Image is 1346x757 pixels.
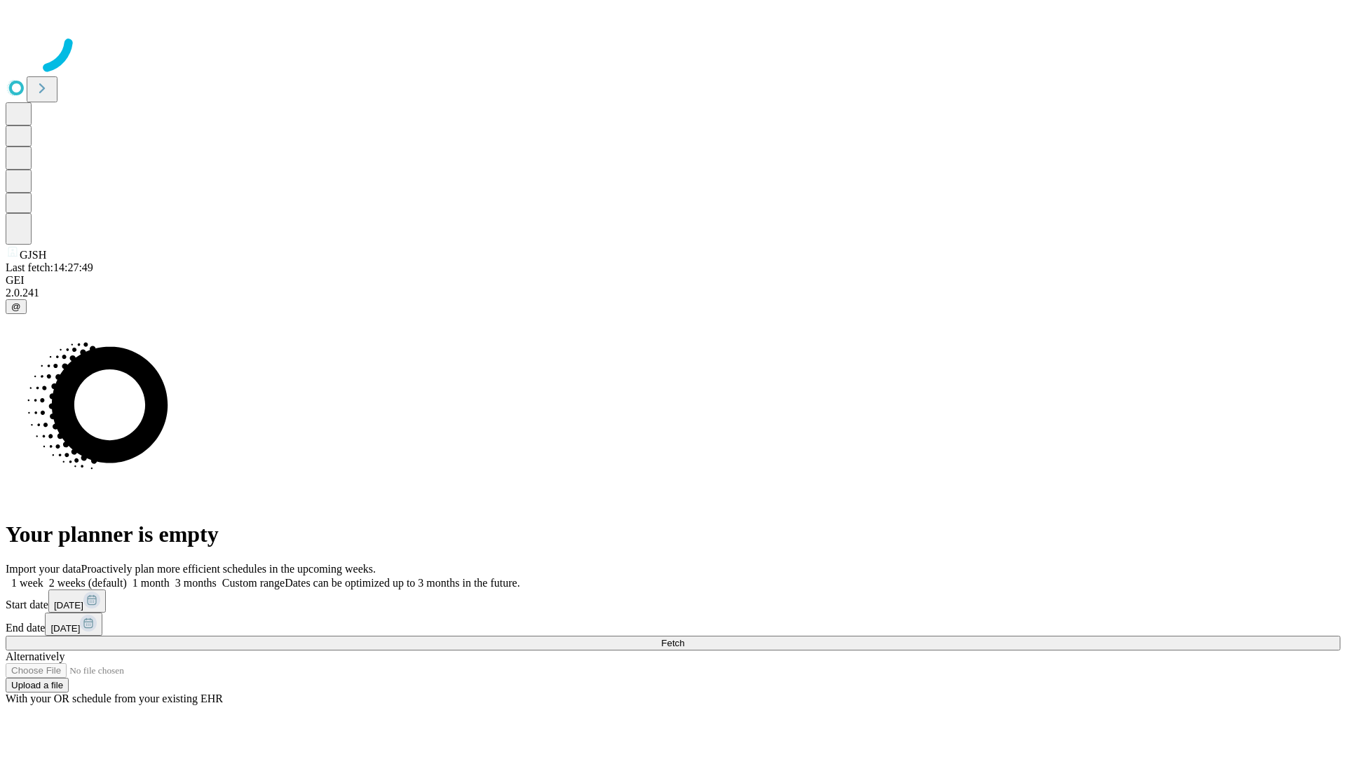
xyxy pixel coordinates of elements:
[81,563,376,575] span: Proactively plan more efficient schedules in the upcoming weeks.
[6,563,81,575] span: Import your data
[6,693,223,704] span: With your OR schedule from your existing EHR
[54,600,83,611] span: [DATE]
[49,577,127,589] span: 2 weeks (default)
[6,521,1340,547] h1: Your planner is empty
[6,678,69,693] button: Upload a file
[50,623,80,634] span: [DATE]
[6,287,1340,299] div: 2.0.241
[6,650,64,662] span: Alternatively
[11,301,21,312] span: @
[11,577,43,589] span: 1 week
[661,638,684,648] span: Fetch
[20,249,46,261] span: GJSH
[132,577,170,589] span: 1 month
[6,589,1340,613] div: Start date
[6,299,27,314] button: @
[175,577,217,589] span: 3 months
[45,613,102,636] button: [DATE]
[6,613,1340,636] div: End date
[285,577,519,589] span: Dates can be optimized up to 3 months in the future.
[6,274,1340,287] div: GEI
[222,577,285,589] span: Custom range
[6,261,93,273] span: Last fetch: 14:27:49
[6,636,1340,650] button: Fetch
[48,589,106,613] button: [DATE]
